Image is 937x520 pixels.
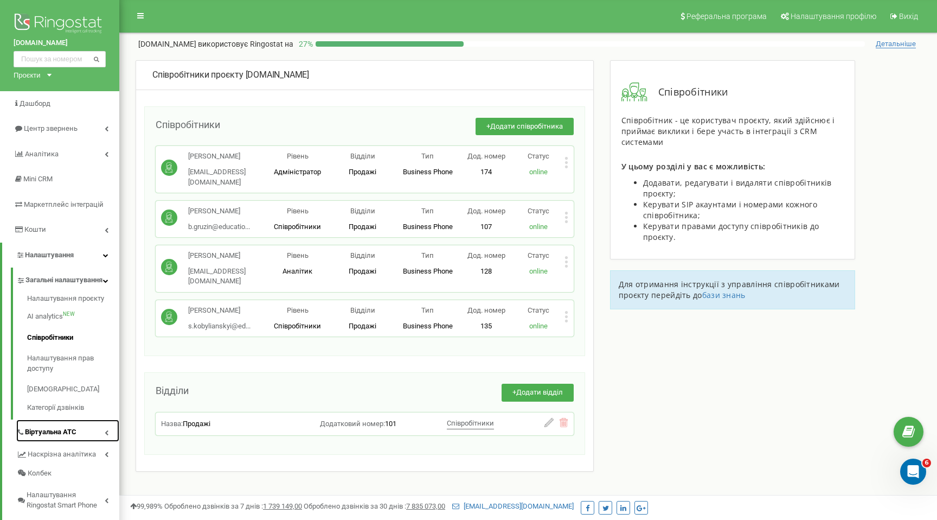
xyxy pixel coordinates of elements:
span: Налаштування Ringostat Smart Phone [27,490,105,510]
input: Пошук за номером [14,51,106,67]
span: Для отримання інструкції з управління співробітниками проєкту перейдіть до [619,279,840,300]
span: У цьому розділі у вас є можливість: [621,161,766,172]
span: 101 [385,420,396,428]
span: Відділи [350,207,375,215]
span: Колбек [28,468,52,479]
span: Продажі [349,322,376,330]
u: 1 739 149,00 [263,502,302,510]
span: 6 [922,459,931,467]
u: 7 835 073,00 [406,502,445,510]
span: Співробітники [447,419,494,427]
span: Додати співробітника [490,122,563,130]
span: Business Phone [403,267,453,275]
span: Статус [528,306,549,314]
p: 27 % [293,39,316,49]
span: Business Phone [403,322,453,330]
span: online [529,322,548,330]
p: 174 [460,167,512,177]
span: Співробітники проєкту [152,69,243,80]
span: Business Phone [403,223,453,231]
span: Додати відділ [516,388,563,396]
div: [DOMAIN_NAME] [152,69,577,81]
span: online [529,223,548,231]
span: Загальні налаштування [25,275,102,286]
span: Співробітники [156,119,220,130]
span: Оброблено дзвінків за 7 днів : [164,502,302,510]
span: Співробітник - це користувач проєкту, який здійснює і приймає виклики і бере участь в інтеграції ... [621,115,835,147]
span: Вихід [899,12,918,21]
span: Дод. номер [467,152,505,160]
a: Співробітники [27,327,119,348]
span: Додатковий номер: [320,420,385,428]
span: Керувати SIP акаунтами і номерами кожного співробітника; [643,199,817,220]
span: Кошти [24,225,46,233]
span: Оброблено дзвінків за 30 днів : [304,502,445,510]
p: [EMAIL_ADDRESS][DOMAIN_NAME] [188,167,265,187]
span: online [529,267,548,275]
p: [PERSON_NAME] [188,251,265,261]
span: Тип [421,152,434,160]
span: Рівень [287,306,309,314]
span: використовує Ringostat на [198,40,293,48]
span: 99,989% [130,502,163,510]
span: Реферальна програма [686,12,767,21]
p: 107 [460,222,512,232]
span: Дод. номер [467,306,505,314]
a: бази знань [702,290,746,300]
a: Налаштування [2,243,119,268]
span: Аналітик [283,267,312,275]
span: Статус [528,251,549,259]
a: [DOMAIN_NAME] [14,38,106,48]
span: Статус [528,207,549,215]
span: Наскрізна аналітика [28,449,96,460]
span: Дод. номер [467,207,505,215]
span: Налаштування [25,251,74,259]
a: Загальні налаштування [16,268,119,290]
a: Колбек [16,464,119,483]
span: Дашборд [20,99,50,107]
a: Налаштування Ringostat Smart Phone [16,483,119,515]
span: Тип [421,251,434,259]
a: Налаштування прав доступу [27,348,119,379]
span: Маркетплейс інтеграцій [24,200,104,208]
p: [PERSON_NAME] [188,306,251,316]
img: Ringostat logo [14,11,106,38]
a: Налаштування проєкту [27,294,119,307]
span: Відділи [350,152,375,160]
span: b.gruzin@educatio... [188,223,250,231]
p: 135 [460,321,512,332]
span: Тип [421,207,434,215]
div: Проєкти [14,70,41,80]
span: Рівень [287,207,309,215]
span: Рівень [287,152,309,160]
span: Назва: [161,420,183,428]
p: [PERSON_NAME] [188,206,250,217]
span: Віртуальна АТС [25,427,76,437]
span: Відділи [350,251,375,259]
span: s.kobylianskyi@ed... [188,322,251,330]
span: Керувати правами доступу співробітників до проєкту. [643,221,819,242]
p: 128 [460,267,512,277]
span: Аналiтика [25,150,59,158]
button: +Додати відділ [502,384,574,402]
span: Тип [421,306,434,314]
span: Відділи [156,385,189,396]
a: [EMAIL_ADDRESS][DOMAIN_NAME] [452,502,574,510]
span: Адміністратор [274,168,321,176]
span: Продажі [183,420,210,428]
span: Співробітники [647,85,728,99]
a: Наскрізна аналітика [16,442,119,464]
span: Додавати, редагувати і видаляти співробітників проєкту; [643,177,832,199]
p: [PERSON_NAME] [188,151,265,162]
p: [DOMAIN_NAME] [138,39,293,49]
span: Business Phone [403,168,453,176]
span: [EMAIL_ADDRESS][DOMAIN_NAME] [188,267,246,286]
a: Віртуальна АТС [16,420,119,442]
button: +Додати співробітника [476,118,574,136]
span: Продажі [349,267,376,275]
span: Центр звернень [24,124,78,132]
span: Продажі [349,223,376,231]
span: Рівень [287,251,309,259]
a: AI analyticsNEW [27,306,119,327]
